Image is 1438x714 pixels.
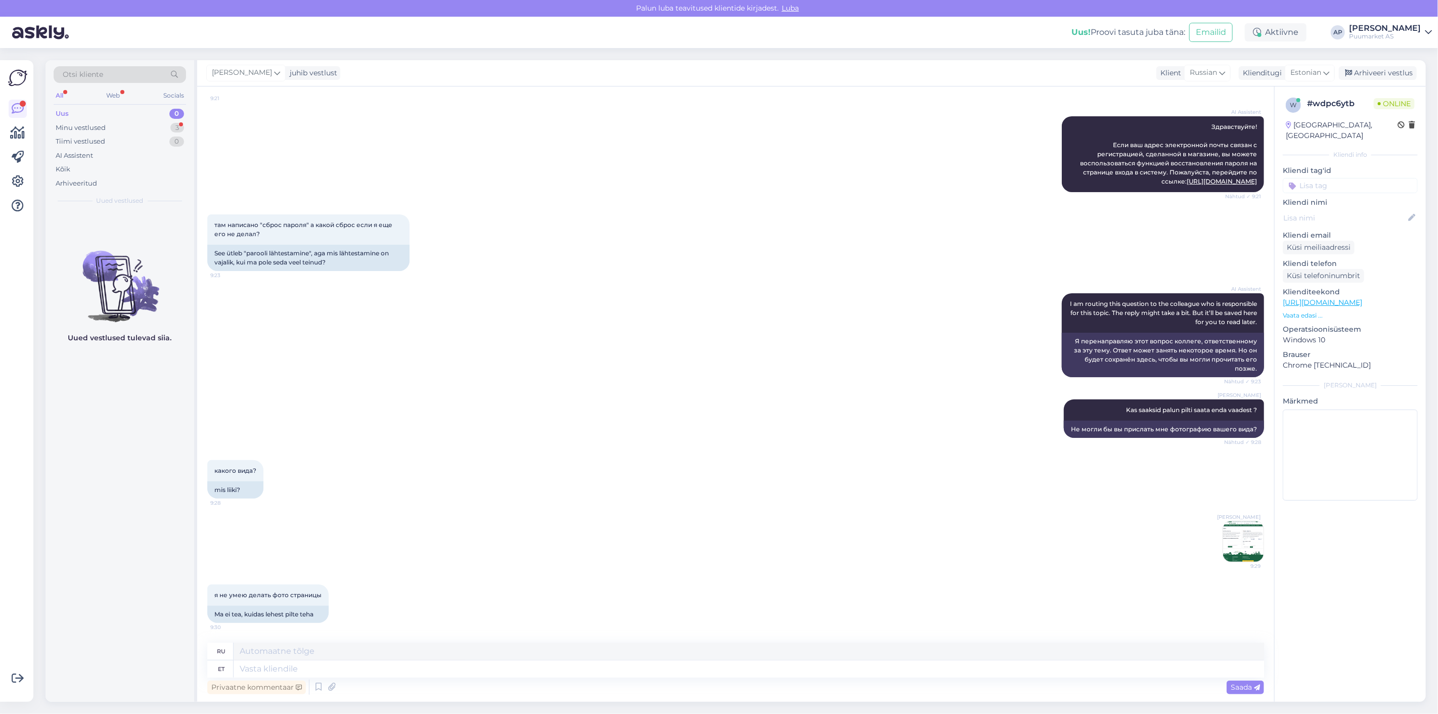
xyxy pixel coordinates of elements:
div: Klienditugi [1239,68,1282,78]
div: [PERSON_NAME] [1349,24,1421,32]
a: [URL][DOMAIN_NAME] [1187,177,1257,185]
div: Tiimi vestlused [56,137,105,147]
span: Russian [1190,67,1217,78]
p: Klienditeekond [1283,287,1418,297]
div: Proovi tasuta juba täna: [1071,26,1185,38]
div: Не могли бы вы прислать мне фотографию вашего вида? [1064,421,1264,438]
div: Privaatne kommentaar [207,681,306,694]
span: Nähtud ✓ 9:23 [1223,378,1261,385]
span: Здравствуйте! Если ваш адрес электронной почты связан с регистрацией, сделанной в магазине, вы мо... [1080,123,1259,185]
span: I am routing this question to the colleague who is responsible for this topic. The reply might ta... [1070,300,1259,326]
p: Brauser [1283,349,1418,360]
span: Luba [779,4,802,13]
div: Kliendi info [1283,150,1418,159]
span: Nähtud ✓ 9:28 [1223,438,1261,446]
p: Kliendi nimi [1283,197,1418,208]
div: Uus [56,109,69,119]
p: Chrome [TECHNICAL_ID] [1283,360,1418,371]
span: Otsi kliente [63,69,103,80]
span: 9:29 [1223,562,1261,570]
div: See ütleb "parooli lähtestamine", aga mis lähtestamine on vajalik, kui ma pole seda veel teinud? [207,245,410,271]
span: я не умею делать фото страницы [214,591,322,599]
div: Я перенаправляю этот вопрос коллеге, ответственному за эту тему. Ответ может занять некоторое вре... [1062,333,1264,377]
span: 9:30 [210,623,248,631]
p: Kliendi tag'id [1283,165,1418,176]
p: Kliendi telefon [1283,258,1418,269]
div: Socials [161,89,186,102]
span: Estonian [1290,67,1321,78]
img: Askly Logo [8,68,27,87]
div: All [54,89,65,102]
div: 0 [169,109,184,119]
div: Aktiivne [1245,23,1307,41]
div: [PERSON_NAME] [1283,381,1418,390]
div: mis liiki? [207,481,263,499]
p: Märkmed [1283,396,1418,407]
div: et [218,660,224,678]
div: Arhiveeri vestlus [1339,66,1417,80]
p: Vaata edasi ... [1283,311,1418,320]
span: [PERSON_NAME] [212,67,272,78]
span: AI Assistent [1223,285,1261,293]
div: # wdpc6ytb [1307,98,1374,110]
input: Lisa tag [1283,178,1418,193]
div: Web [105,89,122,102]
span: Online [1374,98,1415,109]
div: Arhiveeritud [56,178,97,189]
div: Klient [1156,68,1181,78]
span: AI Assistent [1223,108,1261,116]
p: Windows 10 [1283,335,1418,345]
span: какого вида? [214,467,256,474]
div: AP [1331,25,1345,39]
div: juhib vestlust [286,68,337,78]
img: No chats [46,233,194,324]
div: Küsi meiliaadressi [1283,241,1355,254]
div: Minu vestlused [56,123,106,133]
span: 9:21 [210,95,248,102]
a: [PERSON_NAME]Puumarket AS [1349,24,1432,40]
span: Kas saaksid palun pilti saata enda vaadest ? [1126,406,1257,414]
div: 3 [170,123,184,133]
div: [GEOGRAPHIC_DATA], [GEOGRAPHIC_DATA] [1286,120,1398,141]
span: w [1290,101,1297,109]
p: Operatsioonisüsteem [1283,324,1418,335]
div: Ma ei tea, kuidas lehest pilte teha [207,606,329,623]
div: Küsi telefoninumbrit [1283,269,1364,283]
span: Saada [1231,683,1260,692]
div: Puumarket AS [1349,32,1421,40]
div: Kõik [56,164,70,174]
button: Emailid [1189,23,1233,42]
p: Uued vestlused tulevad siia. [68,333,172,343]
a: [URL][DOMAIN_NAME] [1283,298,1362,307]
p: Kliendi email [1283,230,1418,241]
input: Lisa nimi [1283,212,1406,224]
span: [PERSON_NAME] [1218,391,1261,399]
div: AI Assistent [56,151,93,161]
img: Attachment [1223,521,1264,562]
span: 9:23 [210,272,248,279]
b: Uus! [1071,27,1091,37]
div: 0 [169,137,184,147]
span: [PERSON_NAME] [1217,513,1261,521]
span: Nähtud ✓ 9:21 [1223,193,1261,200]
span: там написано "сброс пароля" а какой сброс если я еще его не делал? [214,221,394,238]
span: Uued vestlused [97,196,144,205]
span: 9:28 [210,499,248,507]
div: ru [217,643,226,660]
